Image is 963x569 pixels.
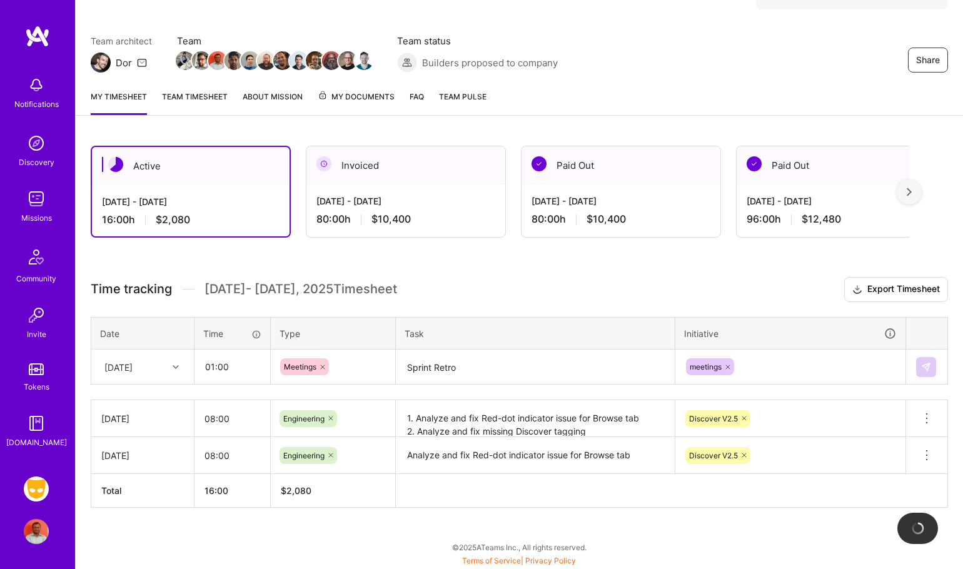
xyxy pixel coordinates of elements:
[193,50,209,71] a: Team Member Avatar
[192,51,211,70] img: Team Member Avatar
[21,519,52,544] a: User Avatar
[316,194,495,208] div: [DATE] - [DATE]
[19,156,54,169] div: Discovery
[102,213,280,226] div: 16:00 h
[24,380,49,393] div: Tokens
[21,476,52,501] a: Grindr: Mobile + BE + Cloud
[747,213,925,226] div: 96:00 h
[338,51,357,70] img: Team Member Avatar
[194,402,270,435] input: HH:MM
[24,73,49,98] img: bell
[908,48,948,73] button: Share
[242,50,258,71] a: Team Member Avatar
[907,188,912,196] img: right
[284,362,316,371] span: Meetings
[397,34,558,48] span: Team status
[356,50,372,71] a: Team Member Avatar
[92,147,290,185] div: Active
[162,90,228,115] a: Team timesheet
[177,50,193,71] a: Team Member Avatar
[316,213,495,226] div: 80:00 h
[281,485,311,496] span: $ 2,080
[275,50,291,71] a: Team Member Avatar
[224,51,243,70] img: Team Member Avatar
[176,51,194,70] img: Team Member Avatar
[24,131,49,156] img: discovery
[921,362,931,372] img: Submit
[16,272,56,285] div: Community
[532,194,710,208] div: [DATE] - [DATE]
[101,449,184,462] div: [DATE]
[439,90,487,115] a: Team Pulse
[24,476,49,501] img: Grindr: Mobile + BE + Cloud
[21,211,52,224] div: Missions
[397,401,673,436] textarea: 1. Analyze and fix Red-dot indicator issue for Browse tab 2. Analyze and fix missing Discover tag...
[116,56,132,69] div: Dor
[689,451,738,460] span: Discover V2.5
[203,327,261,340] div: Time
[371,213,411,226] span: $10,400
[91,53,111,73] img: Team Architect
[29,363,44,375] img: tokens
[355,51,373,70] img: Team Member Avatar
[909,520,926,536] img: loading
[306,51,325,70] img: Team Member Avatar
[322,51,341,70] img: Team Member Avatar
[273,51,292,70] img: Team Member Avatar
[396,317,675,350] th: Task
[422,56,558,69] span: Builders proposed to company
[108,157,123,172] img: Active
[91,34,152,48] span: Team architect
[91,317,194,350] th: Date
[318,90,395,104] span: My Documents
[684,326,897,341] div: Initiative
[204,281,397,297] span: [DATE] - [DATE] , 2025 Timesheet
[340,50,356,71] a: Team Member Avatar
[439,92,487,101] span: Team Pulse
[737,146,935,184] div: Paid Out
[6,436,67,449] div: [DOMAIN_NAME]
[243,90,303,115] a: About Mission
[690,362,722,371] span: meetings
[208,51,227,70] img: Team Member Avatar
[104,360,133,373] div: [DATE]
[290,51,308,70] img: Team Member Avatar
[587,213,626,226] span: $10,400
[462,556,521,565] a: Terms of Service
[27,328,46,341] div: Invite
[75,531,963,563] div: © 2025 ATeams Inc., All rights reserved.
[397,53,417,73] img: Builders proposed to company
[91,474,194,508] th: Total
[195,350,270,383] input: HH:MM
[397,438,673,473] textarea: Analyze and fix Red-dot indicator issue for Browse tab
[462,556,576,565] span: |
[24,519,49,544] img: User Avatar
[397,351,673,384] textarea: Sprint Retro
[241,51,260,70] img: Team Member Avatar
[91,281,172,297] span: Time tracking
[91,90,147,115] a: My timesheet
[852,283,862,296] i: icon Download
[24,303,49,328] img: Invite
[101,412,184,425] div: [DATE]
[102,195,280,208] div: [DATE] - [DATE]
[137,58,147,68] i: icon Mail
[689,414,738,423] span: Discover V2.5
[271,317,396,350] th: Type
[916,357,937,377] div: null
[916,54,940,66] span: Share
[802,213,841,226] span: $12,480
[14,98,59,111] div: Notifications
[283,451,325,460] span: Engineering
[323,50,340,71] a: Team Member Avatar
[21,242,51,272] img: Community
[306,146,505,184] div: Invoiced
[257,51,276,70] img: Team Member Avatar
[25,25,50,48] img: logo
[173,364,179,370] i: icon Chevron
[283,414,325,423] span: Engineering
[258,50,275,71] a: Team Member Avatar
[307,50,323,71] a: Team Member Avatar
[532,213,710,226] div: 80:00 h
[318,90,395,115] a: My Documents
